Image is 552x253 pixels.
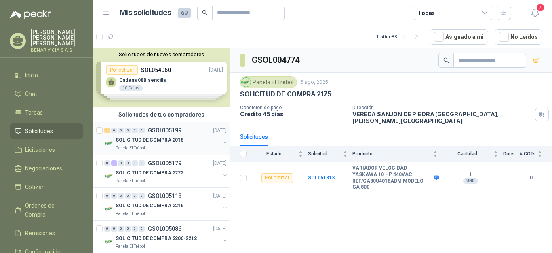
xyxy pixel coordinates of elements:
a: Órdenes de Compra [10,198,83,222]
img: Company Logo [242,78,251,87]
th: Estado [251,146,308,162]
p: Panela El Trébol [116,145,145,151]
span: Solicitudes [25,127,53,136]
span: 69 [178,8,191,18]
a: Inicio [10,68,83,83]
img: Company Logo [104,138,114,148]
img: Company Logo [104,171,114,181]
div: 0 [104,160,110,166]
p: VEREDA SANJON DE PIEDRA [GEOGRAPHIC_DATA] , [PERSON_NAME][GEOGRAPHIC_DATA] [352,111,532,124]
div: 0 [132,160,138,166]
img: Logo peakr [10,10,51,19]
img: Company Logo [104,204,114,214]
div: 0 [111,226,117,232]
span: Licitaciones [25,145,55,154]
img: Company Logo [104,237,114,247]
div: 0 [118,226,124,232]
b: VARIADOR VELOCIDAD YASKAWA 10 HP 440VAC REF/GA80U4018ABM MODELO GA 800 [352,165,432,190]
span: search [443,57,449,63]
button: 7 [528,6,542,20]
div: 0 [125,128,131,133]
p: [DATE] [213,225,227,233]
div: 0 [139,128,145,133]
h3: GSOL004774 [252,54,301,66]
div: 0 [118,193,124,199]
th: Producto [352,146,442,162]
div: Solicitudes de tus compradores [93,107,230,122]
p: [DATE] [213,192,227,200]
span: # COTs [520,151,536,157]
span: Remisiones [25,229,55,238]
p: SOLICITUD DE COMPRA 2222 [116,169,183,177]
div: 0 [118,128,124,133]
span: Cantidad [442,151,492,157]
p: GSOL005118 [148,193,181,199]
div: UND [463,178,478,184]
th: Cantidad [442,146,503,162]
p: [DATE] [213,159,227,167]
span: Solicitud [308,151,341,157]
a: 0 0 0 0 0 0 GSOL005086[DATE] Company LogoSOLICITUD DE COMPRA 2206-2212Panela El Trébol [104,224,228,250]
p: SOLICITUD DE COMPRA 2216 [116,202,183,210]
div: 0 [111,128,117,133]
a: Remisiones [10,225,83,241]
span: Órdenes de Compra [25,201,76,219]
p: [PERSON_NAME] [PERSON_NAME] [PERSON_NAME] [31,29,83,46]
a: Licitaciones [10,142,83,157]
div: 0 [139,160,145,166]
span: Estado [251,151,297,157]
div: 0 [125,193,131,199]
a: Cotizar [10,179,83,195]
span: Tareas [25,108,43,117]
a: Negociaciones [10,161,83,176]
p: GSOL005086 [148,226,181,232]
a: Tareas [10,105,83,120]
span: search [202,10,208,15]
div: Por cotizar [261,173,293,183]
div: Solicitudes de nuevos compradoresPor cotizarSOL054060[DATE] Cadena 08B sencilla10 CajasPor cotiza... [93,48,230,107]
p: 6 ago, 2025 [300,79,328,86]
div: Solicitudes [240,132,268,141]
p: Panela El Trébol [116,243,145,250]
div: 1 [104,128,110,133]
p: Dirección [352,105,532,111]
div: 0 [132,128,138,133]
span: Negociaciones [25,164,62,173]
a: 1 0 0 0 0 0 GSOL005199[DATE] Company LogoSOLICITUD DE COMPRA 2018Panela El Trébol [104,125,228,151]
p: SOLICITUD DE COMPRA 2018 [116,136,183,144]
p: Panela El Trébol [116,210,145,217]
div: 0 [132,226,138,232]
a: SOL051313 [308,175,335,181]
p: BENAR Y CIA S A S [31,48,83,53]
div: 0 [139,226,145,232]
p: Crédito 45 días [240,111,346,117]
div: 0 [104,193,110,199]
span: 7 [536,4,545,11]
div: Panela El Trébol [240,76,297,88]
a: 0 1 0 0 0 0 GSOL005179[DATE] Company LogoSOLICITUD DE COMPRA 2222Panela El Trébol [104,158,228,184]
a: 0 0 0 0 0 0 GSOL005118[DATE] Company LogoSOLICITUD DE COMPRA 2216Panela El Trébol [104,191,228,217]
div: 0 [125,160,131,166]
div: 0 [125,226,131,232]
p: SOLICITUD DE COMPRA 2175 [240,90,331,98]
div: 0 [104,226,110,232]
span: Producto [352,151,431,157]
p: GSOL005199 [148,128,181,133]
div: 0 [118,160,124,166]
th: Solicitud [308,146,352,162]
p: Panela El Trébol [116,178,145,184]
div: 0 [111,193,117,199]
div: 1 - 50 de 88 [376,30,423,43]
div: 1 [111,160,117,166]
p: [DATE] [213,127,227,134]
p: Condición de pago [240,105,346,111]
b: 0 [520,174,542,182]
a: Solicitudes [10,123,83,139]
p: SOLICITUD DE COMPRA 2206-2212 [116,235,197,242]
div: 0 [139,193,145,199]
div: Todas [418,9,435,17]
a: Chat [10,86,83,102]
span: Cotizar [25,183,44,191]
th: Docs [503,146,520,162]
